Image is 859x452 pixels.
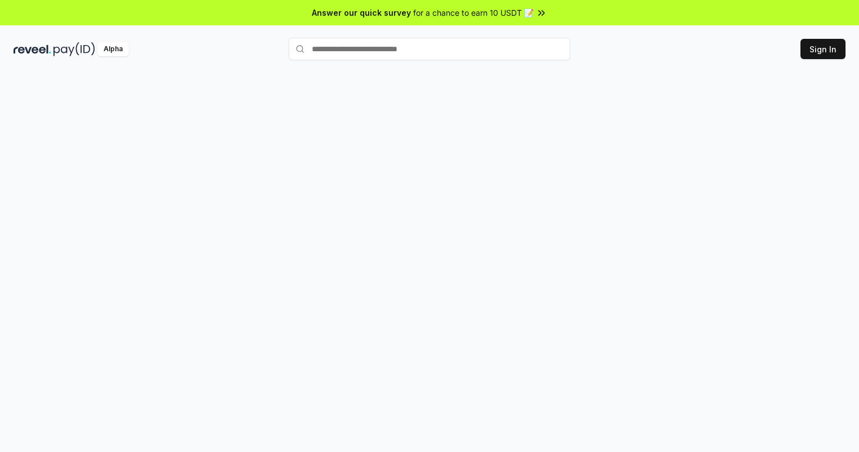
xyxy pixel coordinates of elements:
button: Sign In [800,39,845,59]
img: pay_id [53,42,95,56]
span: for a chance to earn 10 USDT 📝 [413,7,534,19]
span: Answer our quick survey [312,7,411,19]
img: reveel_dark [14,42,51,56]
div: Alpha [97,42,129,56]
